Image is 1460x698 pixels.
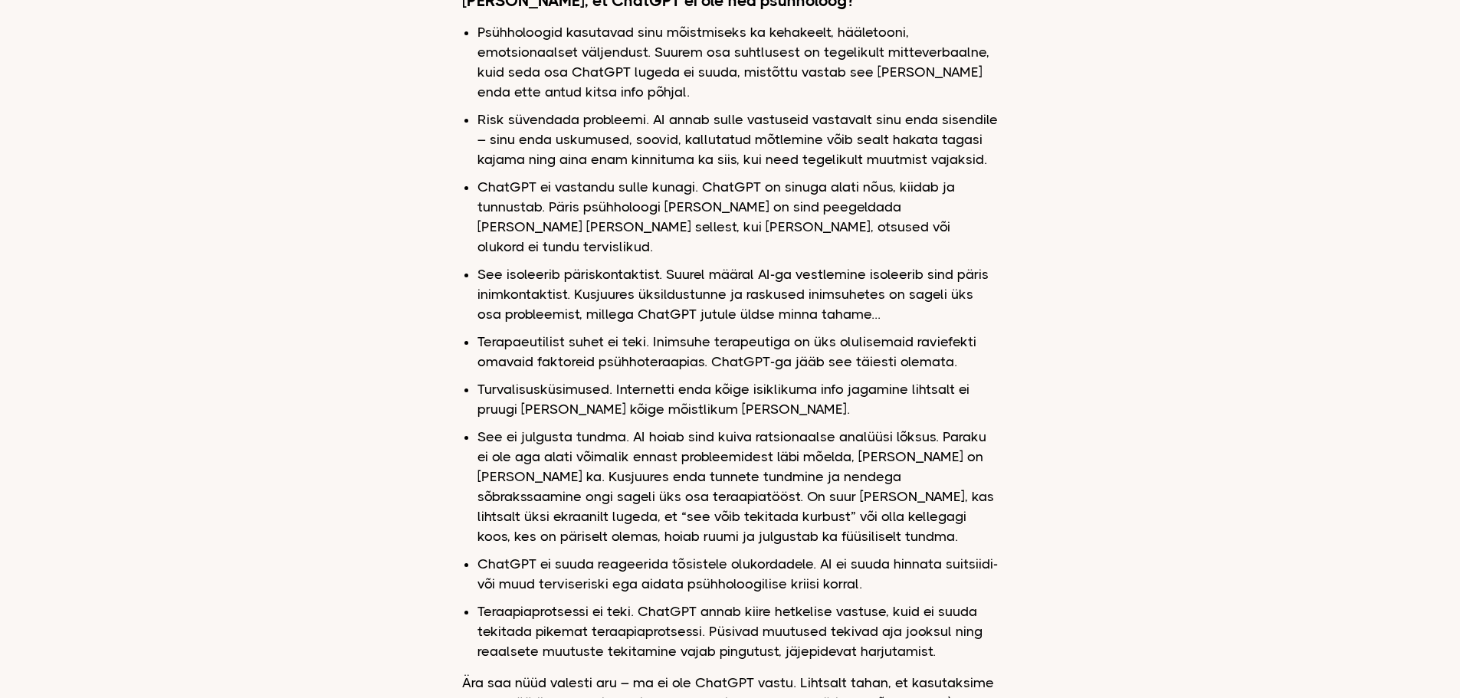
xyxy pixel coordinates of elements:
li: ChatGPT ei vastandu sulle kunagi. ChatGPT on sinuga alati nõus, kiidab ja tunnustab. Päris psühho... [477,177,999,257]
li: Turvalisusküsimused. Internetti enda kõige isiklikuma info jagamine lihtsalt ei pruugi [PERSON_NA... [477,379,999,419]
li: Terapaeutilist suhet ei teki. Inimsuhe terapeutiga on üks olulisemaid raviefekti omavaid faktorei... [477,332,999,372]
li: Risk süvendada probleemi. AI annab sulle vastuseid vastavalt sinu enda sisendile – sinu enda usku... [477,110,999,169]
li: ChatGPT ei suuda reageerida tõsistele olukordadele. AI ei suuda hinnata suitsiidi- või muud tervi... [477,554,999,594]
li: See ei julgusta tundma. AI hoiab sind kuiva ratsionaalse analüüsi lõksus. Paraku ei ole aga alati... [477,427,999,546]
li: Psühholoogid kasutavad sinu mõistmiseks ka kehakeelt, hääletooni, emotsionaalset väljendust. Suur... [477,22,999,102]
li: Teraapiaprotsessi ei teki. ChatGPT annab kiire hetkelise vastuse, kuid ei suuda tekitada pikemat ... [477,601,999,661]
li: See isoleerib päriskontaktist. Suurel määral AI-ga vestlemine isoleerib sind päris inimkontaktist... [477,264,999,324]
